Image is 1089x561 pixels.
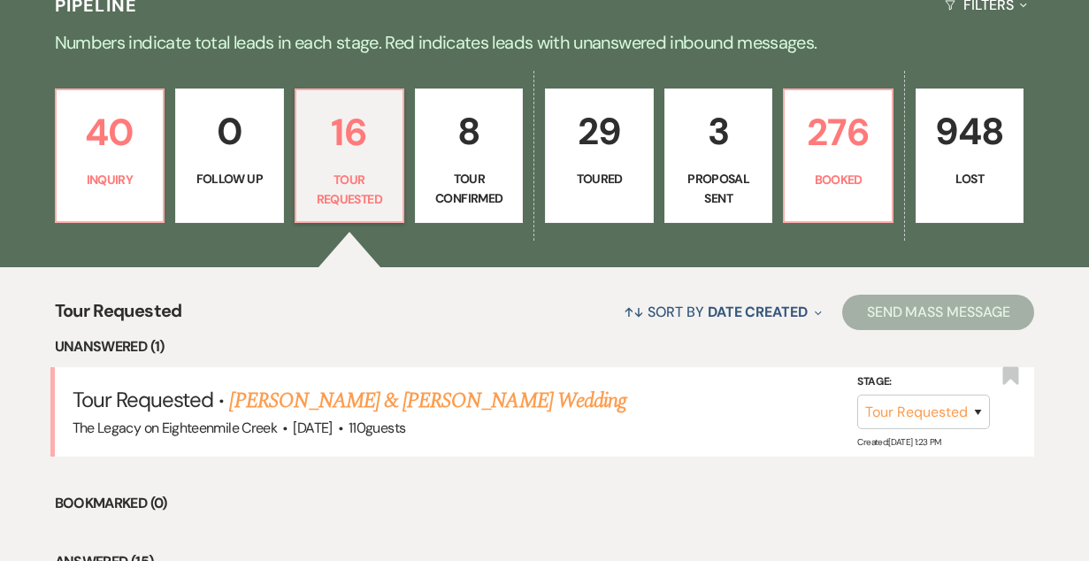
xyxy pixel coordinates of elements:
p: 948 [927,102,1012,161]
p: Lost [927,169,1012,188]
li: Bookmarked (0) [55,492,1035,515]
li: Unanswered (1) [55,335,1035,358]
span: Tour Requested [73,386,214,413]
span: Date Created [708,303,808,321]
span: ↑↓ [624,303,645,321]
p: Tour Requested [307,170,392,210]
p: 29 [556,102,641,161]
a: 276Booked [783,88,893,223]
a: 0Follow Up [175,88,283,223]
a: 16Tour Requested [295,88,404,223]
button: Send Mass Message [842,295,1035,330]
p: Inquiry [67,170,152,189]
a: 29Toured [545,88,653,223]
span: Tour Requested [55,297,182,335]
p: Toured [556,169,641,188]
p: Booked [795,170,880,189]
span: Created: [DATE] 1:23 PM [857,436,940,448]
label: Stage: [857,373,990,392]
p: Follow Up [187,169,272,188]
p: 8 [426,102,511,161]
a: 948Lost [916,88,1024,223]
p: Tour Confirmed [426,169,511,209]
a: 3Proposal Sent [664,88,772,223]
a: [PERSON_NAME] & [PERSON_NAME] Wedding [229,385,625,417]
p: 3 [676,102,761,161]
p: Proposal Sent [676,169,761,209]
p: 0 [187,102,272,161]
span: 110 guests [349,419,405,437]
a: 8Tour Confirmed [415,88,523,223]
p: 276 [795,103,880,162]
button: Sort By Date Created [617,288,829,335]
span: [DATE] [293,419,332,437]
p: 16 [307,103,392,162]
p: 40 [67,103,152,162]
span: The Legacy on Eighteenmile Creek [73,419,278,437]
a: 40Inquiry [55,88,165,223]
